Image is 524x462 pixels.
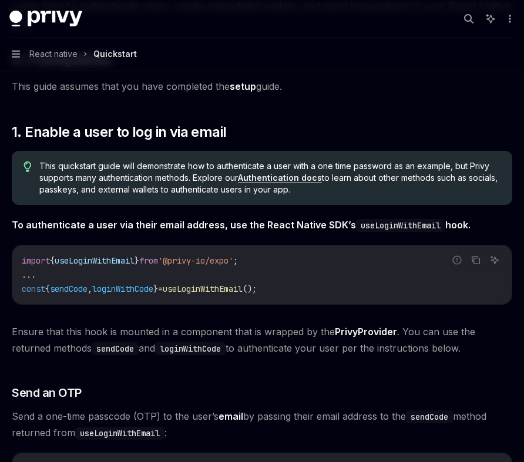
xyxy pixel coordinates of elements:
span: '@privy-io/expo' [158,255,233,266]
svg: Tip [23,161,32,172]
code: sendCode [92,342,139,355]
span: sendCode [50,284,88,294]
span: useLoginWithEmail [55,255,135,266]
span: } [153,284,158,294]
img: dark logo [9,11,82,27]
span: ; [233,255,238,266]
span: 1. Enable a user to log in via email [12,123,226,141]
span: const [22,284,45,294]
code: sendCode [406,410,453,423]
span: { [50,255,55,266]
span: from [139,255,158,266]
strong: email [219,410,243,422]
code: useLoginWithEmail [75,427,164,440]
span: Send a one-time passcode (OTP) to the user’s by passing their email address to the method returne... [12,408,512,441]
a: setup [230,80,256,93]
span: ... [22,269,36,280]
span: This guide assumes that you have completed the guide. [12,78,512,95]
button: More actions [503,11,515,27]
span: Send an OTP [12,385,82,401]
span: } [135,255,139,266]
a: PrivyProvider [335,326,397,338]
span: Ensure that this hook is mounted in a component that is wrapped by the . You can use the returned... [12,323,512,356]
span: useLoginWithEmail [163,284,243,294]
code: useLoginWithEmail [356,219,445,232]
a: Authentication docs [238,173,322,183]
span: This quickstart guide will demonstrate how to authenticate a user with a one time password as an ... [39,160,501,195]
span: import [22,255,50,266]
span: { [45,284,50,294]
span: loginWithCode [92,284,153,294]
strong: To authenticate a user via their email address, use the React Native SDK’s hook. [12,219,471,231]
button: Report incorrect code [449,252,465,268]
code: loginWithCode [155,342,226,355]
span: (); [243,284,257,294]
span: = [158,284,163,294]
button: Copy the contents from the code block [468,252,483,268]
span: React native [29,47,78,61]
span: , [88,284,92,294]
div: Quickstart [93,47,137,61]
button: Ask AI [487,252,502,268]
